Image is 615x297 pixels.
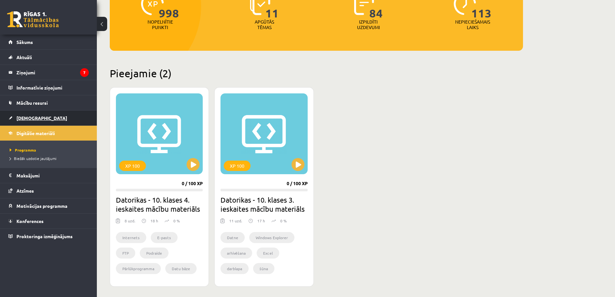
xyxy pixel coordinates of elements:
h2: Pieejamie (2) [110,67,523,80]
li: E-pasts [151,232,178,243]
div: XP 100 [224,161,251,171]
a: Motivācijas programma [8,198,89,213]
p: Nepieciešamais laiks [455,19,490,30]
a: Biežāk uzdotie jautājumi [10,155,90,161]
span: Digitālie materiāli [16,130,55,136]
li: Datu bāze [165,263,197,274]
li: Pārlūkprogramma [116,263,161,274]
li: Internets [116,232,146,243]
span: Mācību resursi [16,100,48,106]
a: Aktuāli [8,50,89,65]
span: Motivācijas programma [16,203,67,209]
li: šūna [253,263,274,274]
span: Konferences [16,218,44,224]
a: Ziņojumi7 [8,65,89,80]
a: Mācību resursi [8,95,89,110]
p: 18 h [150,218,158,224]
p: Izpildīti uzdevumi [356,19,381,30]
a: Informatīvie ziņojumi [8,80,89,95]
li: arhivēšana [220,248,252,259]
a: Konferences [8,214,89,228]
span: Sākums [16,39,33,45]
div: 8 uzd. [125,218,135,228]
span: [DEMOGRAPHIC_DATA] [16,115,67,121]
h2: Datorikas - 10. klases 3. ieskaites mācību materiāls [220,195,307,213]
legend: Informatīvie ziņojumi [16,80,89,95]
a: Proktoringa izmēģinājums [8,229,89,244]
li: Podraide [140,248,169,259]
h2: Datorikas - 10. klases 4. ieskaites mācību materiāls [116,195,203,213]
a: Rīgas 1. Tālmācības vidusskola [7,11,59,27]
li: darblapa [220,263,249,274]
a: Maksājumi [8,168,89,183]
p: 17 h [257,218,265,224]
a: Programma [10,147,90,153]
i: 7 [80,68,89,77]
li: Datne [220,232,245,243]
span: Atzīmes [16,188,34,194]
legend: Ziņojumi [16,65,89,80]
div: XP 100 [119,161,146,171]
span: Biežāk uzdotie jautājumi [10,156,56,161]
span: Programma [10,147,36,153]
a: [DEMOGRAPHIC_DATA] [8,111,89,125]
a: Sākums [8,35,89,49]
p: 0 % [280,218,287,224]
li: Excel [257,248,279,259]
p: Apgūtās tēmas [252,19,277,30]
li: FTP [116,248,135,259]
a: Atzīmes [8,183,89,198]
span: Aktuāli [16,54,32,60]
li: Windows Explorer [249,232,294,243]
p: 0 % [173,218,180,224]
div: 11 uzd. [229,218,242,228]
legend: Maksājumi [16,168,89,183]
a: Digitālie materiāli [8,126,89,141]
span: Proktoringa izmēģinājums [16,233,73,239]
p: Nopelnītie punkti [148,19,173,30]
